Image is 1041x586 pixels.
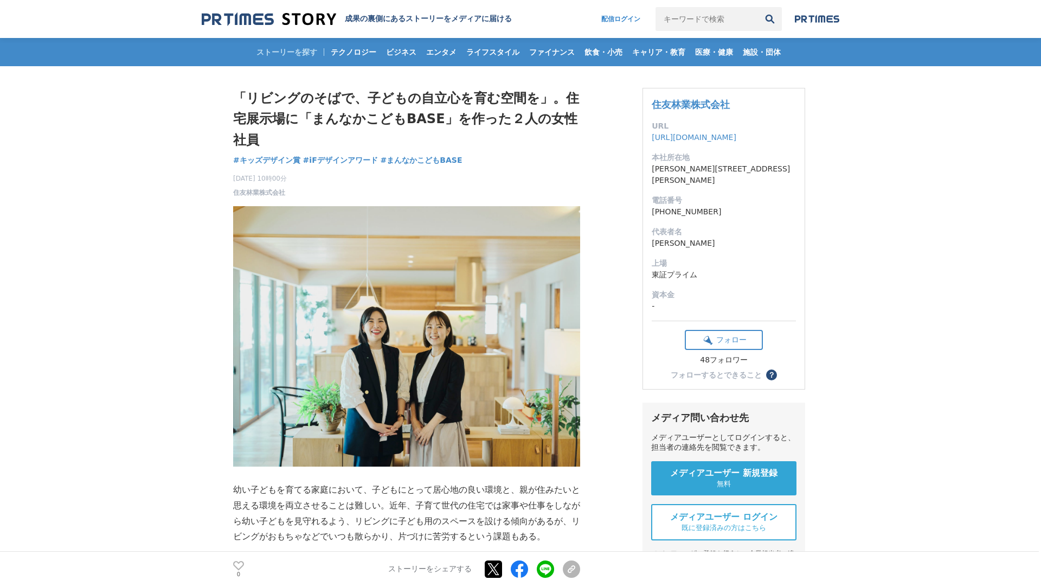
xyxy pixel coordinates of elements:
[381,155,462,166] a: #まんなかこどもBASE
[652,289,796,301] dt: 資本金
[233,482,580,545] p: 幼い子どもを育てる家庭において、子どもにとって居心地の良い環境と、親が住みたいと思える環境を両立させることは難しい。近年、子育て世代の住宅では家事や仕事をしながら幼い子どもを見守れるよう、リビン...
[691,47,737,57] span: 医療・健康
[382,47,421,57] span: ビジネス
[670,512,777,523] span: メディアユーザー ログイン
[656,7,758,31] input: キーワードで検索
[580,47,627,57] span: 飲食・小売
[326,47,381,57] span: テクノロジー
[652,120,796,132] dt: URL
[233,155,300,165] span: #キッズデザイン賞
[233,188,285,198] a: 住友林業株式会社
[462,47,524,57] span: ライフスタイル
[652,226,796,238] dt: 代表者名
[652,133,736,142] a: [URL][DOMAIN_NAME]
[768,371,775,379] span: ？
[651,411,796,424] div: メディア問い合わせ先
[652,195,796,206] dt: 電話番号
[422,47,461,57] span: エンタメ
[233,206,580,467] img: thumbnail_b74e13d0-71d4-11f0-8cd6-75e66c4aab62.jpg
[233,88,580,150] h1: 「リビングのそばで、子どもの自立心を育む空間を」。住宅展示場に「まんなかこどもBASE」を作った２人の女性社員
[388,564,472,574] p: ストーリーをシェアする
[326,38,381,66] a: テクノロジー
[795,15,839,23] img: prtimes
[685,355,763,365] div: 48フォロワー
[652,206,796,218] dd: [PHONE_NUMBER]
[580,38,627,66] a: 飲食・小売
[345,14,512,24] h2: 成果の裏側にあるストーリーをメディアに届ける
[202,12,512,27] a: 成果の裏側にあるストーリーをメディアに届ける 成果の裏側にあるストーリーをメディアに届ける
[652,258,796,269] dt: 上場
[717,479,731,489] span: 無料
[651,504,796,540] a: メディアユーザー ログイン 既に登録済みの方はこちら
[685,330,763,350] button: フォロー
[303,155,378,165] span: #iFデザインアワード
[590,7,651,31] a: 配信ログイン
[233,155,300,166] a: #キッズデザイン賞
[652,269,796,281] dd: 東証プライム
[462,38,524,66] a: ライフスタイル
[628,38,690,66] a: キャリア・教育
[652,152,796,163] dt: 本社所在地
[682,523,766,533] span: 既に登録済みの方はこちら
[303,155,378,166] a: #iFデザインアワード
[671,371,762,379] div: フォローするとできること
[381,155,462,165] span: #まんなかこどもBASE
[691,38,737,66] a: 医療・健康
[382,38,421,66] a: ビジネス
[670,468,777,479] span: メディアユーザー 新規登録
[525,38,579,66] a: ファイナンス
[738,38,785,66] a: 施設・団体
[652,301,796,312] dd: -
[233,571,244,577] p: 0
[628,47,690,57] span: キャリア・教育
[525,47,579,57] span: ファイナンス
[652,163,796,186] dd: [PERSON_NAME][STREET_ADDRESS][PERSON_NAME]
[233,174,287,183] span: [DATE] 10時00分
[758,7,782,31] button: 検索
[766,370,777,380] button: ？
[652,99,730,110] a: 住友林業株式会社
[202,12,336,27] img: 成果の裏側にあるストーリーをメディアに届ける
[422,38,461,66] a: エンタメ
[738,47,785,57] span: 施設・団体
[651,461,796,495] a: メディアユーザー 新規登録 無料
[651,433,796,453] div: メディアユーザーとしてログインすると、担当者の連絡先を閲覧できます。
[652,238,796,249] dd: [PERSON_NAME]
